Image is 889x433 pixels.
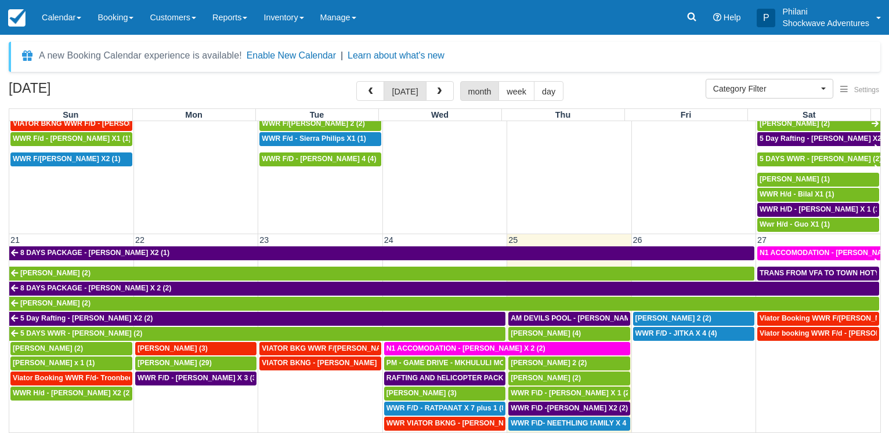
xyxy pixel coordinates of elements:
span: VIATOR BKNG WWR F/D - [PERSON_NAME] X 1 (1) [13,119,185,128]
span: 26 [632,235,644,245]
span: WWR H/D - [PERSON_NAME] X 1 (1) [760,205,881,213]
a: Viator Booking WWR F/d- Troonbeeckx, [PERSON_NAME] 11 (9) [10,372,132,385]
span: WWR H/d - Bilal X1 (1) [760,190,834,198]
a: 8 DAYS PACKAGE - [PERSON_NAME] X 2 (2) [9,282,879,296]
a: VIATOR BKNG - [PERSON_NAME] 2 (2) [259,356,381,370]
a: PM - GAME DRIVE - MKHULULI MOYO X1 (28) [384,356,505,370]
a: 8 DAYS PACKAGE - [PERSON_NAME] X2 (1) [9,246,754,260]
span: 24 [383,235,395,245]
span: WWR F\D- NEETHLING fAMILY X 4 (5) [511,419,637,427]
span: Fri [681,110,691,119]
a: VIATOR BKNG WWR F/D - [PERSON_NAME] X 1 (1) [10,117,132,131]
a: [PERSON_NAME] (3) [135,342,256,356]
span: WWR F/D - JITKA X 4 (4) [635,329,717,337]
h2: [DATE] [9,81,156,103]
button: week [498,81,534,101]
span: 8 DAYS PACKAGE - [PERSON_NAME] X2 (1) [20,249,169,257]
span: [PERSON_NAME] (3) [386,389,457,397]
a: 5 Day Rafting - [PERSON_NAME] X2 (2) [9,312,505,326]
span: 5 DAYS WWR - [PERSON_NAME] (2) [760,155,881,163]
p: Philani [782,6,869,17]
a: Viator Booking WWR F/[PERSON_NAME] (2) [757,312,879,326]
span: WWR F/d - Sierra Philips X1 (1) [262,134,366,143]
a: RAFTING AND hELICOPTER PACKAGE - [PERSON_NAME] X1 (1) [384,372,505,385]
a: [PERSON_NAME] (2) [9,267,754,281]
img: checkfront-main-nav-mini-logo.png [8,9,26,27]
button: day [534,81,563,101]
span: Wwr H/d - Guo X1 (1) [760,220,830,228]
span: [PERSON_NAME] (2) [13,344,83,352]
a: [PERSON_NAME] (2) [508,372,630,385]
a: WWR F/D - RATPANAT X 7 plus 1 (8) [384,402,505,416]
a: WWR VIATOR BKNG - [PERSON_NAME] 2 (2) [384,417,505,431]
span: 8 DAYS PACKAGE - [PERSON_NAME] X 2 (2) [20,284,171,292]
span: WWR F\D - [PERSON_NAME] X 1 (2) [511,389,632,397]
a: Wwr H/d - Guo X1 (1) [757,218,879,232]
a: WWR F/[PERSON_NAME] 2 (2) [259,117,381,131]
span: 23 [258,235,270,245]
a: [PERSON_NAME] (3) [384,387,505,401]
a: 5 Day Rafting - [PERSON_NAME] X2 (2) [757,132,880,146]
span: WWR F/D - RATPANAT X 7 plus 1 (8) [386,404,508,412]
a: [PERSON_NAME] (29) [135,356,256,370]
span: Wed [431,110,449,119]
a: [PERSON_NAME] (2) [9,297,879,311]
span: WWR F/[PERSON_NAME] X2 (1) [13,155,121,163]
span: 22 [134,235,146,245]
i: Help [713,13,721,21]
a: [PERSON_NAME] 2 (2) [508,356,630,370]
a: Viator booking WWR F/d - [PERSON_NAME] 3 (3) [757,327,879,341]
span: [PERSON_NAME] (1) [760,175,830,183]
span: 5 Day Rafting - [PERSON_NAME] X2 (2) [20,314,153,322]
a: WWR F/[PERSON_NAME] X2 (1) [10,152,132,166]
button: Category Filter [706,79,833,99]
span: Thu [555,110,570,119]
a: [PERSON_NAME] (4) [508,327,630,341]
span: RAFTING AND hELICOPTER PACKAGE - [PERSON_NAME] X1 (1) [386,374,606,382]
a: WWR F/d - Sierra Philips X1 (1) [259,132,381,146]
button: month [460,81,500,101]
span: [PERSON_NAME] (2) [760,119,830,128]
a: WWR F/D - [PERSON_NAME] 4 (4) [259,152,381,166]
a: Learn about what's new [348,50,445,60]
a: N1 ACCOMODATION - [PERSON_NAME] X 2 (2) [384,342,630,356]
a: WWR H/D - [PERSON_NAME] X 1 (1) [757,203,879,217]
button: Enable New Calendar [247,50,336,61]
span: WWR F/d - [PERSON_NAME] X1 (1) [13,134,131,143]
span: WWR F/[PERSON_NAME] 2 (2) [262,119,364,128]
p: Shockwave Adventures [782,17,869,29]
button: [DATE] [384,81,426,101]
span: 21 [9,235,21,245]
button: Settings [833,82,886,99]
span: | [341,50,343,60]
a: TRANS FROM VFA TO TOWN HOTYELS - [PERSON_NAME] X 2 (2) [757,267,879,281]
a: WWR F\D -[PERSON_NAME] X2 (2) [508,402,630,416]
span: Tue [310,110,324,119]
span: Help [724,13,741,22]
div: P [757,9,775,27]
span: [PERSON_NAME] (2) [20,269,91,277]
span: [PERSON_NAME] x 1 (1) [13,359,95,367]
span: WWR F/D - [PERSON_NAME] 4 (4) [262,155,376,163]
span: [PERSON_NAME] (2) [20,299,91,307]
a: 5 DAYS WWR - [PERSON_NAME] (2) [9,327,505,341]
span: [PERSON_NAME] (3) [138,344,208,352]
span: Sun [63,110,78,119]
a: [PERSON_NAME] (2) [757,117,880,131]
span: WWR VIATOR BKNG - [PERSON_NAME] 2 (2) [386,419,539,427]
span: VIATOR BKNG - [PERSON_NAME] 2 (2) [262,359,393,367]
div: A new Booking Calendar experience is available! [39,49,242,63]
a: VIATOR BKG WWR F/[PERSON_NAME] [PERSON_NAME] 2 (2) [259,342,381,356]
span: Viator Booking WWR F/d- Troonbeeckx, [PERSON_NAME] 11 (9) [13,374,229,382]
a: [PERSON_NAME] 2 (2) [633,312,754,326]
span: VIATOR BKG WWR F/[PERSON_NAME] [PERSON_NAME] 2 (2) [262,344,472,352]
span: Settings [854,86,879,94]
a: WWR F\D - [PERSON_NAME] X 1 (2) [508,387,630,401]
a: 5 DAYS WWR - [PERSON_NAME] (2) [757,152,880,166]
span: [PERSON_NAME] (4) [511,329,581,337]
a: WWR H/d - Bilal X1 (1) [757,188,879,202]
a: N1 ACCOMODATION - [PERSON_NAME] X 2 (2) [757,246,880,260]
a: WWR H/d - [PERSON_NAME] X2 (2) [10,387,132,401]
span: 25 [507,235,519,245]
span: 5 DAYS WWR - [PERSON_NAME] (2) [20,329,142,337]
